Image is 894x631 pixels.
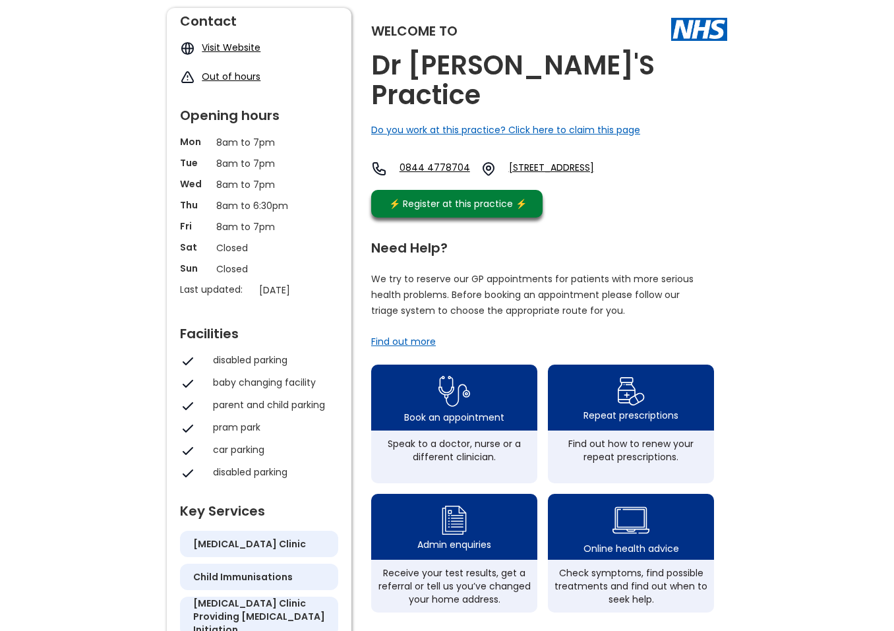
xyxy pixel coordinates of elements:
div: disabled parking [213,353,332,367]
div: Online health advice [583,542,679,555]
a: 0844 4778704 [400,161,470,177]
div: Facilities [180,320,338,340]
p: Tue [180,156,210,169]
p: Sat [180,241,210,254]
p: 8am to 7pm [216,220,302,234]
h5: child immunisations [193,570,293,584]
img: practice location icon [481,161,496,177]
a: [STREET_ADDRESS] [509,161,650,177]
div: Speak to a doctor, nurse or a different clinician. [378,437,531,464]
div: pram park [213,421,332,434]
div: Welcome to [371,24,458,38]
div: car parking [213,443,332,456]
div: Find out how to renew your repeat prescriptions. [554,437,707,464]
p: Closed [216,262,302,276]
a: Find out more [371,335,436,348]
h2: Dr [PERSON_NAME]'s Practice [371,51,727,110]
a: Visit Website [202,41,260,54]
div: disabled parking [213,466,332,479]
a: Do you work at this practice? Click here to claim this page [371,123,640,136]
div: Key Services [180,498,338,518]
p: 8am to 7pm [216,177,302,192]
p: Thu [180,198,210,212]
div: baby changing facility [213,376,332,389]
p: 8am to 6:30pm [216,198,302,213]
div: parent and child parking [213,398,332,411]
img: health advice icon [612,498,649,542]
a: health advice iconOnline health adviceCheck symptoms, find possible treatments and find out when ... [548,494,714,613]
div: Book an appointment [404,411,504,424]
img: admin enquiry icon [440,502,469,538]
a: repeat prescription iconRepeat prescriptionsFind out how to renew your repeat prescriptions. [548,365,714,483]
div: Contact [180,8,338,28]
p: Wed [180,177,210,191]
p: 8am to 7pm [216,135,302,150]
p: Closed [216,241,302,255]
img: exclamation icon [180,70,195,85]
p: We try to reserve our GP appointments for patients with more serious health problems. Before book... [371,271,694,318]
p: Sun [180,262,210,275]
p: Mon [180,135,210,148]
div: Check symptoms, find possible treatments and find out when to seek help. [554,566,707,606]
p: 8am to 7pm [216,156,302,171]
p: Fri [180,220,210,233]
img: book appointment icon [438,372,470,411]
div: Repeat prescriptions [583,409,678,422]
img: telephone icon [371,161,387,177]
a: admin enquiry iconAdmin enquiriesReceive your test results, get a referral or tell us you’ve chan... [371,494,537,613]
h5: [MEDICAL_DATA] clinic [193,537,306,551]
a: Out of hours [202,70,260,83]
div: Receive your test results, get a referral or tell us you’ve changed your home address. [378,566,531,606]
a: ⚡️ Register at this practice ⚡️ [371,190,543,218]
div: ⚡️ Register at this practice ⚡️ [382,196,533,211]
div: Admin enquiries [417,538,491,551]
img: repeat prescription icon [617,374,645,409]
img: The NHS logo [671,18,727,40]
img: globe icon [180,41,195,56]
div: Opening hours [180,102,338,122]
p: [DATE] [259,283,345,297]
p: Last updated: [180,283,253,296]
div: Need Help? [371,235,714,255]
a: book appointment icon Book an appointmentSpeak to a doctor, nurse or a different clinician. [371,365,537,483]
